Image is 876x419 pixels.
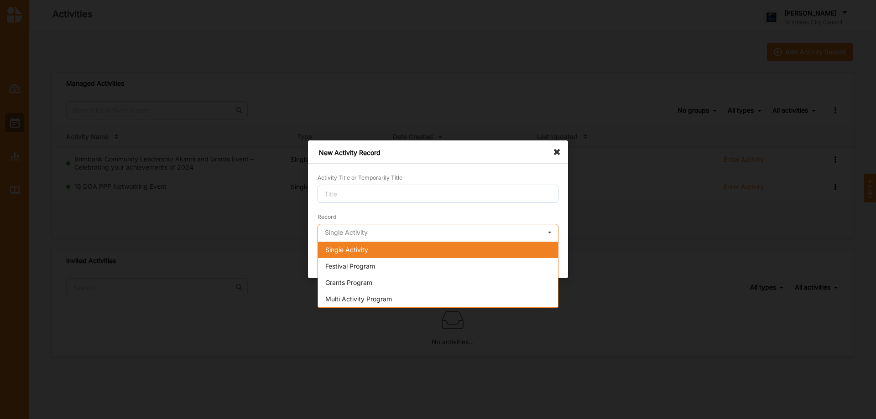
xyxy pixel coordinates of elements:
[308,140,568,164] div: New Activity Record
[325,246,368,253] span: Single Activity
[325,295,392,303] span: Multi Activity Program
[325,262,375,270] span: Festival Program
[318,213,336,221] label: Record
[318,174,402,181] label: Activity Title or Temporarily Title
[325,279,372,286] span: Grants Program
[318,185,558,203] input: Title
